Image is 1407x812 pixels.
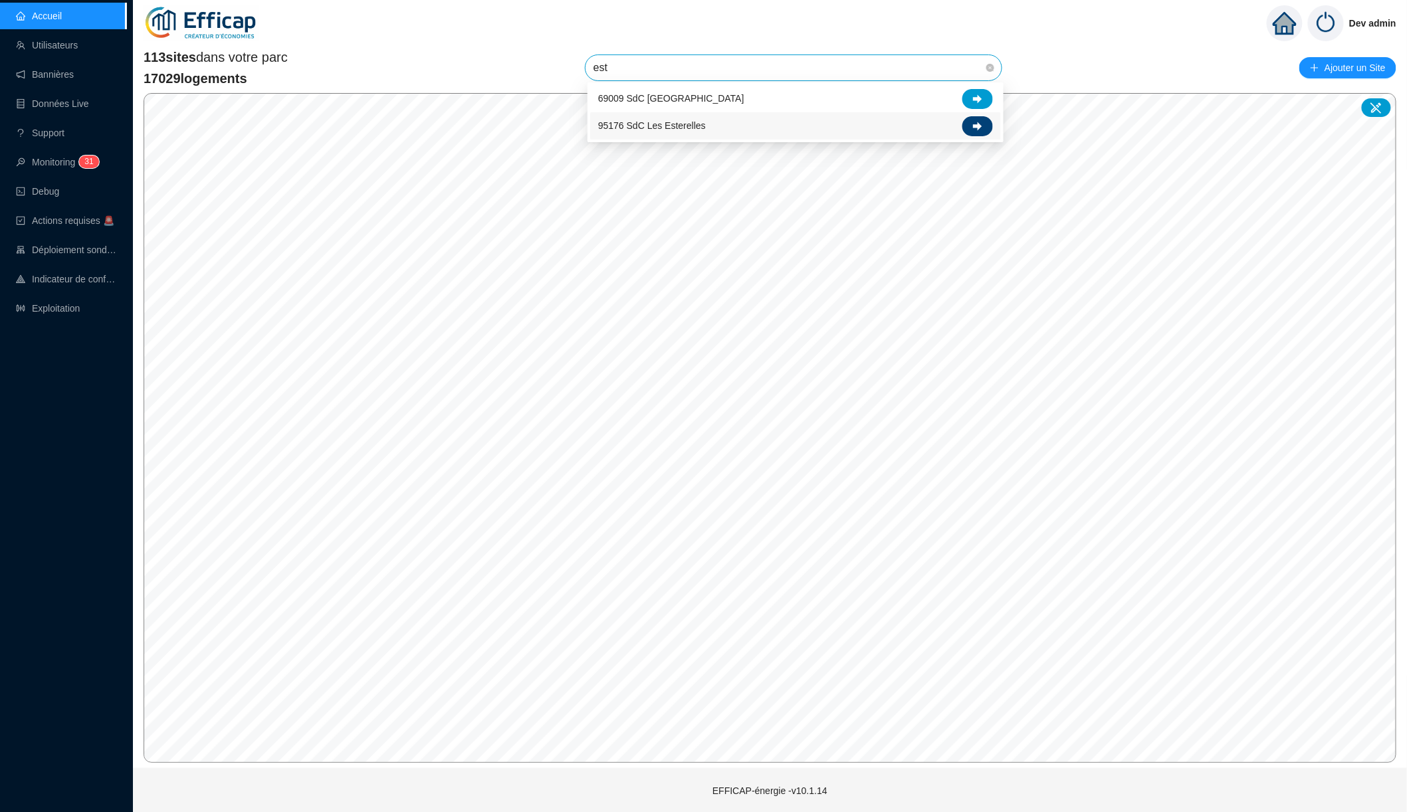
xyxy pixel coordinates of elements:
a: clusterDéploiement sondes [16,245,117,255]
span: 113 sites [144,50,196,64]
a: questionSupport [16,128,64,138]
span: 1 [89,157,94,166]
span: 69009 SdC [GEOGRAPHIC_DATA] [598,92,744,106]
a: databaseDonnées Live [16,98,89,109]
a: codeDebug [16,186,59,197]
span: home [1273,11,1297,35]
a: heat-mapIndicateur de confort [16,274,117,284]
canvas: Map [144,94,1396,762]
button: Ajouter un Site [1299,57,1396,78]
a: monitorMonitoring31 [16,157,95,167]
span: 95176 SdC Les Esterelles [598,119,706,133]
a: slidersExploitation [16,303,80,314]
span: close-circle [986,64,994,72]
span: EFFICAP-énergie - v10.1.14 [712,785,827,796]
div: 69009 SdC Balmont Ouest [590,85,1001,112]
img: power [1308,5,1344,41]
a: homeAccueil [16,11,62,21]
sup: 31 [79,155,98,168]
span: dans votre parc [144,48,288,66]
span: Actions requises 🚨 [32,215,114,226]
span: check-square [16,216,25,225]
span: Dev admin [1349,2,1396,45]
span: Ajouter un Site [1325,58,1386,77]
span: 3 [84,157,89,166]
span: plus [1310,63,1319,72]
a: notificationBannières [16,69,74,80]
div: 95176 SdC Les Esterelles [590,112,1001,140]
a: teamUtilisateurs [16,40,78,51]
span: 17029 logements [144,69,288,88]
